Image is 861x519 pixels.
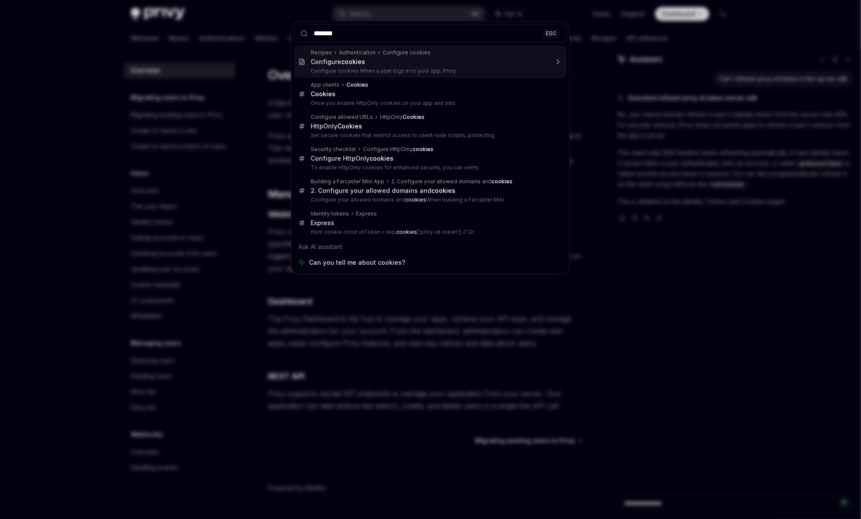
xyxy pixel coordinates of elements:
[311,229,549,236] p: from cookie const idToken = req. ['privy-id-token']; // Or
[403,114,424,120] b: Cookies
[346,81,368,88] b: Cookies
[311,146,356,153] div: Security checklist
[380,114,424,121] div: HttpOnly
[311,122,362,130] div: HttpOnly
[311,132,549,139] p: Set secure cookies that restrict access to client-side scripts, protecting
[311,210,349,217] div: Identity tokens
[339,49,376,56] div: Authentication
[396,229,417,235] b: cookies
[356,210,377,217] div: Express
[383,49,430,56] div: Configure cookies
[311,100,549,107] p: Once you enable HttpOnly cookies on your app and add
[369,155,393,162] b: cookies
[311,81,339,88] div: App clients
[492,178,512,185] b: cookies
[405,196,426,203] b: cookies
[311,67,549,74] p: Configure cookies When a user logs in to your app, Privy
[311,155,393,162] div: Configure HttpOnly
[311,114,373,121] div: Configure allowed URLs
[311,164,549,171] p: To enable HttpOnly cookies for enhanced security, you can verify
[363,146,434,153] div: Configure HttpOnly
[543,29,559,38] div: ESC
[413,146,434,152] b: cookies
[341,58,365,65] b: cookies
[309,258,405,267] span: Can you tell me about cookies?
[311,49,332,56] div: Recipes
[311,219,334,227] div: Express
[294,239,567,255] div: Ask AI assistant
[391,178,512,185] div: 2. Configure your allowed domains and
[337,122,362,130] b: Cookies
[311,178,384,185] div: Building a Farcaster Mini App
[311,90,336,98] b: Cookies
[311,187,455,195] div: 2. Configure your allowed domains and
[311,196,549,203] p: Configure your allowed domains and When building a Farcaster Mini
[311,58,365,66] div: Configure
[431,187,455,194] b: cookies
